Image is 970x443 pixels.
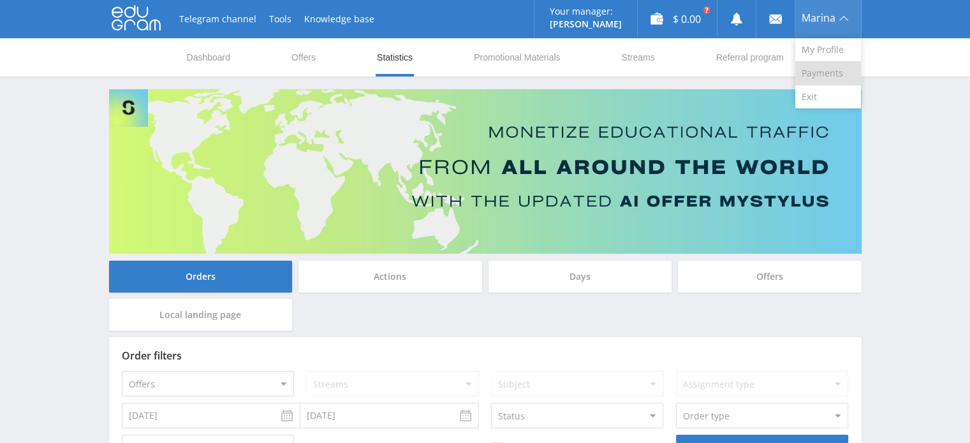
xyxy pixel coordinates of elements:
a: Promotional Materials [473,38,561,76]
a: Offers [290,38,317,76]
div: Offers [678,261,862,293]
div: Orders [109,261,293,293]
a: My Profile [795,38,861,62]
input: Use the arrow keys to pick a date [122,403,300,428]
a: Exit [795,85,861,108]
a: Streams [620,38,656,76]
a: Statistics [376,38,414,76]
div: Days [489,261,672,293]
div: Order filters [122,350,849,361]
a: Dashboard [186,38,232,76]
div: Local landing page [109,299,293,331]
p: [PERSON_NAME] [550,19,622,29]
a: Payments [795,62,861,85]
p: Your manager: [550,6,622,17]
span: Marina [802,13,835,23]
div: Actions [298,261,482,293]
input: Use the arrow keys to pick a date [300,403,479,428]
a: Referral program [715,38,785,76]
img: Banner [109,89,862,254]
